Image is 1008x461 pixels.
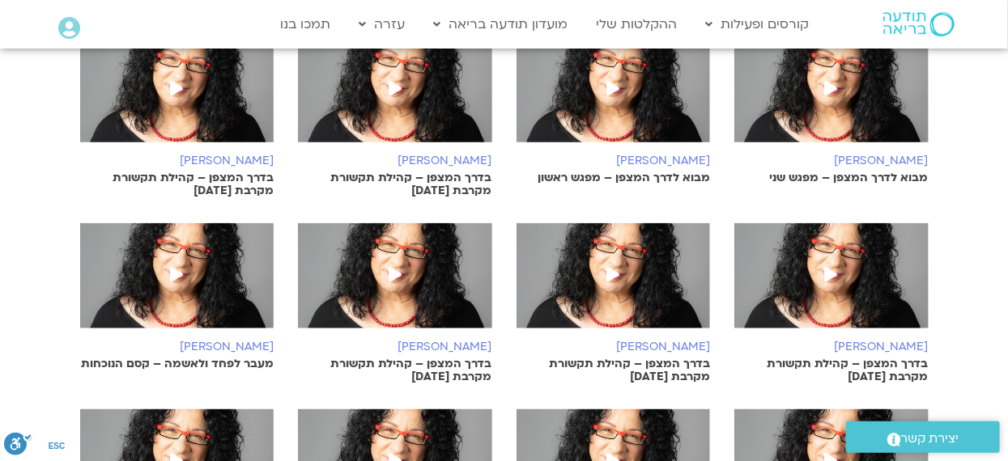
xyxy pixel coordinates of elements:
[80,223,274,345] img: arnina_kishtan.jpg
[734,171,929,184] p: מבוא לדרך המצפן – מפגש שני
[589,9,686,40] a: ההקלטות שלי
[734,37,929,159] img: arnina_kishtan.jpg
[734,154,929,167] h6: [PERSON_NAME]
[517,171,711,184] p: מבוא לדרך המצפן – מפגש ראשון
[883,12,955,36] img: תודעה בריאה
[517,37,711,184] a: [PERSON_NAME] מבוא לדרך המצפן – מפגש ראשון
[298,37,492,197] a: [PERSON_NAME] בדרך המצפן – קהילת תקשורת מקרבת [DATE]
[298,37,492,159] img: arnina_kishtan.jpg
[734,357,929,383] p: בדרך המצפן – קהילת תקשורת מקרבת [DATE]
[426,9,576,40] a: מועדון תודעה בריאה
[273,9,339,40] a: תמכו בנו
[517,340,711,353] h6: [PERSON_NAME]
[517,223,711,383] a: [PERSON_NAME] בדרך המצפן – קהילת תקשורת מקרבת [DATE]
[901,428,959,450] span: יצירת קשר
[298,357,492,383] p: בדרך המצפן – קהילת תקשורת מקרבת [DATE]
[846,421,1000,453] a: יצירת קשר
[517,223,711,345] img: arnina_kishtan.jpg
[80,171,274,197] p: בדרך המצפן – קהילת תקשורת מקרבת [DATE]
[80,37,274,159] img: arnina_kishtan.jpg
[80,154,274,167] h6: [PERSON_NAME]
[517,37,711,159] img: arnina_kishtan.jpg
[698,9,818,40] a: קורסים ופעילות
[80,340,274,353] h6: [PERSON_NAME]
[298,154,492,167] h6: [PERSON_NAME]
[734,223,929,345] img: arnina_kishtan.jpg
[351,9,414,40] a: עזרה
[734,340,929,353] h6: [PERSON_NAME]
[298,223,492,383] a: [PERSON_NAME] בדרך המצפן – קהילת תקשורת מקרבת [DATE]
[298,171,492,197] p: בדרך המצפן – קהילת תקשורת מקרבת [DATE]
[298,340,492,353] h6: [PERSON_NAME]
[517,154,711,167] h6: [PERSON_NAME]
[734,37,929,184] a: [PERSON_NAME] מבוא לדרך המצפן – מפגש שני
[80,37,274,197] a: [PERSON_NAME] בדרך המצפן – קהילת תקשורת מקרבת [DATE]
[517,357,711,383] p: בדרך המצפן – קהילת תקשורת מקרבת [DATE]
[80,357,274,370] p: מעבר לפחד ולאשמה – קסם הנוכחות
[80,223,274,370] a: [PERSON_NAME] מעבר לפחד ולאשמה – קסם הנוכחות
[298,223,492,345] img: arnina_kishtan.jpg
[734,223,929,383] a: [PERSON_NAME] בדרך המצפן – קהילת תקשורת מקרבת [DATE]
